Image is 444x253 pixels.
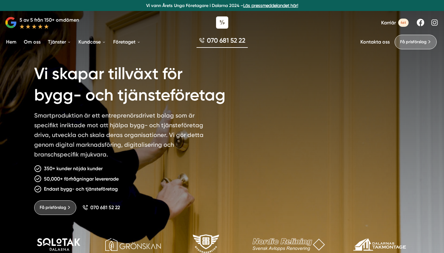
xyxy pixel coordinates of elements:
[400,39,427,45] span: Få prisförslag
[360,39,390,45] a: Kontakta oss
[207,36,245,45] span: 070 681 52 22
[47,34,72,50] a: Tjänster
[34,200,76,215] a: Få prisförslag
[34,56,247,111] h1: Vi skapar tillväxt för bygg- och tjänsteföretag
[5,34,18,50] a: Hem
[23,34,42,50] a: Om oss
[40,204,66,211] span: Få prisförslag
[381,20,396,26] span: Karriär
[395,35,437,49] a: Få prisförslag
[82,205,120,210] a: 070 681 52 22
[243,3,298,8] a: Läs pressmeddelandet här!
[381,19,409,27] a: Karriär 4st
[112,34,142,50] a: Företaget
[77,34,107,50] a: Kundcase
[20,16,79,24] p: 5 av 5 från 150+ omdömen
[44,185,118,193] p: Endast bygg- och tjänsteföretag
[197,36,248,48] a: 070 681 52 22
[44,165,103,172] p: 350+ kunder nöjda kunder
[90,205,120,210] span: 070 681 52 22
[398,19,409,27] span: 4st
[2,2,442,9] p: Vi vann Årets Unga Företagare i Dalarna 2024 –
[34,111,210,162] p: Smartproduktion är ett entreprenörsdrivet bolag som är specifikt inriktade mot att hjälpa bygg- o...
[44,175,119,183] p: 50,000+ förfrågningar levererade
